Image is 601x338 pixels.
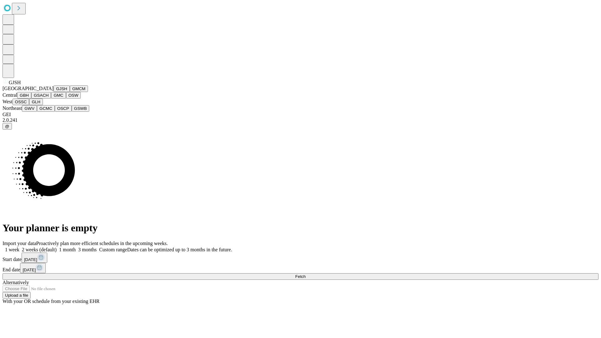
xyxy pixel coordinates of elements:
[3,292,31,299] button: Upload a file
[37,105,55,112] button: GCMC
[36,241,168,246] span: Proactively plan more efficient schedules in the upcoming weeks.
[29,99,43,105] button: GLH
[3,241,36,246] span: Import your data
[5,124,9,129] span: @
[99,247,127,252] span: Custom range
[3,280,29,285] span: Alternatively
[127,247,232,252] span: Dates can be optimized up to 3 months in the future.
[3,222,598,234] h1: Your planner is empty
[3,263,598,273] div: End date
[78,247,97,252] span: 3 months
[3,273,598,280] button: Fetch
[55,105,72,112] button: OSCP
[54,85,70,92] button: GJSH
[3,105,22,111] span: Northeast
[17,92,31,99] button: GBH
[3,123,12,130] button: @
[3,92,17,98] span: Central
[3,112,598,117] div: GEI
[66,92,81,99] button: OSW
[23,268,36,272] span: [DATE]
[70,85,88,92] button: GMCM
[59,247,76,252] span: 1 month
[13,99,29,105] button: OSSC
[3,117,598,123] div: 2.0.241
[9,80,21,85] span: GJSH
[3,86,54,91] span: [GEOGRAPHIC_DATA]
[20,263,46,273] button: [DATE]
[3,253,598,263] div: Start date
[22,105,37,112] button: GWV
[22,253,47,263] button: [DATE]
[22,247,57,252] span: 2 weeks (default)
[3,299,100,304] span: With your OR schedule from your existing EHR
[51,92,66,99] button: GMC
[3,99,13,104] span: West
[295,274,306,279] span: Fetch
[31,92,51,99] button: GSACH
[72,105,90,112] button: GSWB
[24,257,37,262] span: [DATE]
[5,247,19,252] span: 1 week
